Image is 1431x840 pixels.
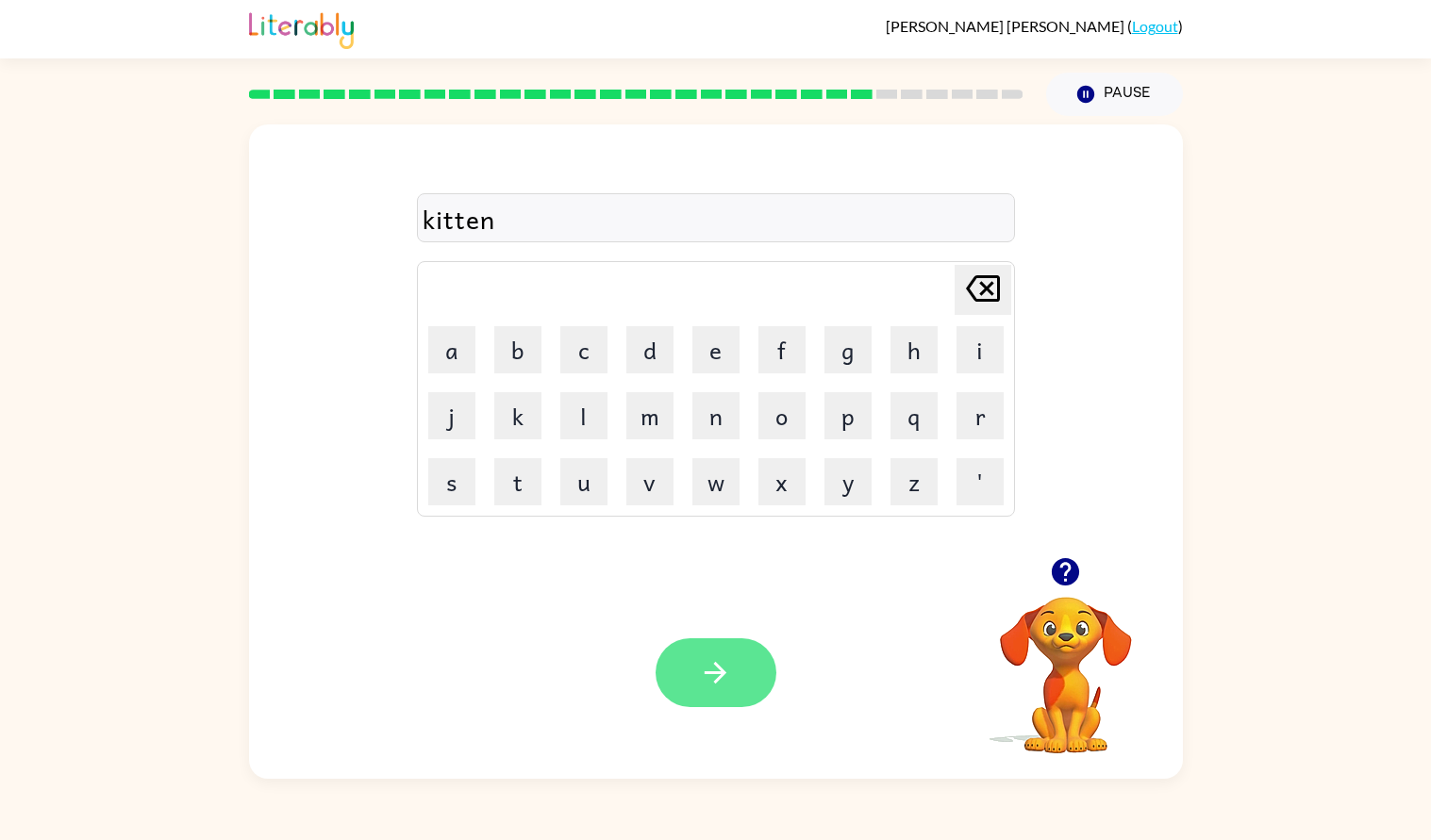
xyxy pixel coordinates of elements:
button: m [626,392,674,439]
button: t [494,458,541,505]
button: p [824,392,872,439]
button: h [890,326,938,373]
button: l [560,392,607,439]
div: ( ) [886,17,1183,35]
button: b [494,326,541,373]
button: r [957,392,1004,439]
button: c [560,326,607,373]
button: Pause [1046,73,1183,116]
button: e [692,326,740,373]
button: o [758,392,806,439]
button: j [428,392,475,439]
button: f [758,326,806,373]
button: g [824,326,872,373]
button: s [428,458,475,505]
button: z [890,458,938,505]
video: Your browser must support playing .mp4 files to use Literably. Please try using another browser. [972,568,1160,756]
button: ' [957,458,1004,505]
button: n [692,392,740,439]
div: kitten [423,199,1009,239]
button: d [626,326,674,373]
button: x [758,458,806,505]
button: i [957,326,1004,373]
button: u [560,458,607,505]
button: w [692,458,740,505]
button: a [428,326,475,373]
button: y [824,458,872,505]
button: v [626,458,674,505]
a: Logout [1132,17,1178,35]
span: [PERSON_NAME] [PERSON_NAME] [886,17,1127,35]
button: k [494,392,541,439]
button: q [890,392,938,439]
img: Literably [249,8,354,49]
